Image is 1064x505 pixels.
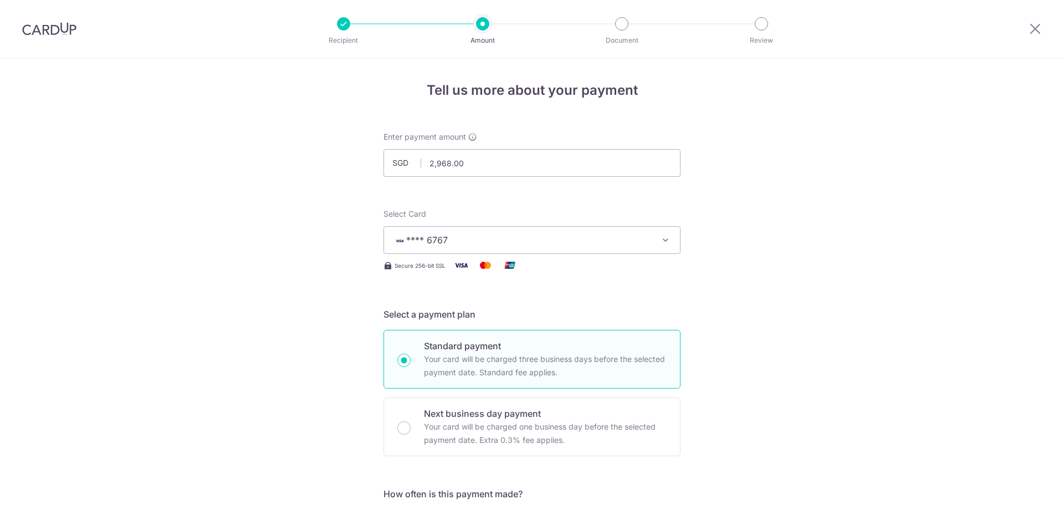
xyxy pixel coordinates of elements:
[424,407,667,420] p: Next business day payment
[383,80,681,100] h4: Tell us more about your payment
[383,487,681,501] h5: How often is this payment made?
[720,35,802,46] p: Review
[393,237,406,244] img: VISA
[581,35,663,46] p: Document
[383,209,426,218] span: translation missing: en.payables.payment_networks.credit_card.summary.labels.select_card
[383,308,681,321] h5: Select a payment plan
[424,353,667,379] p: Your card will be charged three business days before the selected payment date. Standard fee appl...
[22,22,76,35] img: CardUp
[383,149,681,177] input: 0.00
[424,420,667,447] p: Your card will be charged one business day before the selected payment date. Extra 0.3% fee applies.
[392,157,421,169] span: SGD
[424,339,667,353] p: Standard payment
[450,258,472,272] img: Visa
[474,258,497,272] img: Mastercard
[395,261,446,270] span: Secure 256-bit SSL
[383,131,466,142] span: Enter payment amount
[442,35,524,46] p: Amount
[499,258,521,272] img: Union Pay
[303,35,385,46] p: Recipient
